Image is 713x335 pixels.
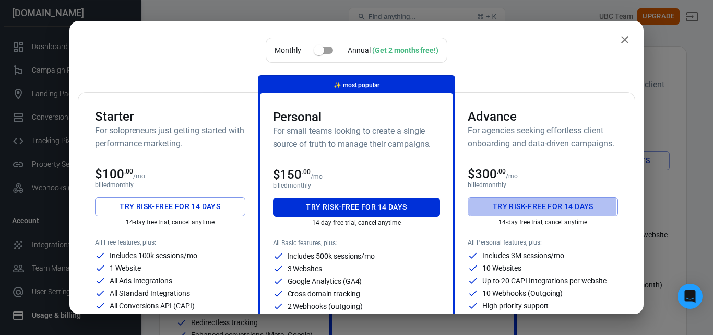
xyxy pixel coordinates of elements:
p: most popular [334,80,379,91]
p: 2 Webhooks (outgoing) [288,303,363,310]
p: All Standard Integrations [110,290,190,297]
button: close [614,29,635,50]
p: Cross domain tracking [288,290,360,297]
p: All Free features, plus: [95,239,245,246]
p: 1 Website [110,264,141,272]
span: $100 [95,167,133,181]
span: magic [334,82,341,89]
p: Includes 3M sessions/mo [482,252,564,259]
p: /mo [133,172,145,180]
button: Try risk-free for 14 days [468,197,618,216]
p: billed monthly [95,181,245,189]
sup: .00 [302,168,311,176]
p: All Personal features, plus: [468,239,618,246]
div: (Get 2 months free!) [372,46,438,54]
div: Open Intercom Messenger [678,284,703,309]
p: /mo [506,172,518,180]
button: Try risk-free for 14 days [273,198,441,217]
p: All Ads Integrations [110,277,172,284]
p: 3 Websites [288,265,323,272]
p: Google Analytics (GA4) [288,278,362,285]
p: /mo [311,173,323,180]
h3: Personal [273,110,441,124]
button: Try risk-free for 14 days [95,197,245,216]
p: billed monthly [468,181,618,189]
h6: For agencies seeking effortless client onboarding and data-driven campaigns. [468,124,618,150]
p: All Conversions API (CAPI) [110,302,195,309]
p: All Basic features, plus: [273,239,441,247]
sup: .00 [124,168,133,175]
p: 14-day free trial, cancel anytime [468,218,618,226]
p: 14-day free trial, cancel anytime [95,218,245,226]
div: Annual [348,45,438,56]
p: Up to 20 CAPI Integrations per website [482,277,606,284]
p: High priority support [482,302,549,309]
h6: For solopreneurs just getting started with performance marketing. [95,124,245,150]
span: $300 [468,167,506,181]
sup: .00 [497,168,506,175]
p: billed monthly [273,182,441,189]
span: $150 [273,167,311,182]
p: 10 Websites [482,264,521,272]
h6: For small teams looking to create a single source of truth to manage their campaigns. [273,124,441,151]
p: Includes 500k sessions/mo [288,252,375,260]
h3: Advance [468,109,618,124]
h3: Starter [95,109,245,124]
p: Monthly [275,45,301,56]
p: 14-day free trial, cancel anytime [273,219,441,226]
p: Includes 100k sessions/mo [110,252,197,259]
p: 10 Webhooks (Outgoing) [482,290,563,297]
